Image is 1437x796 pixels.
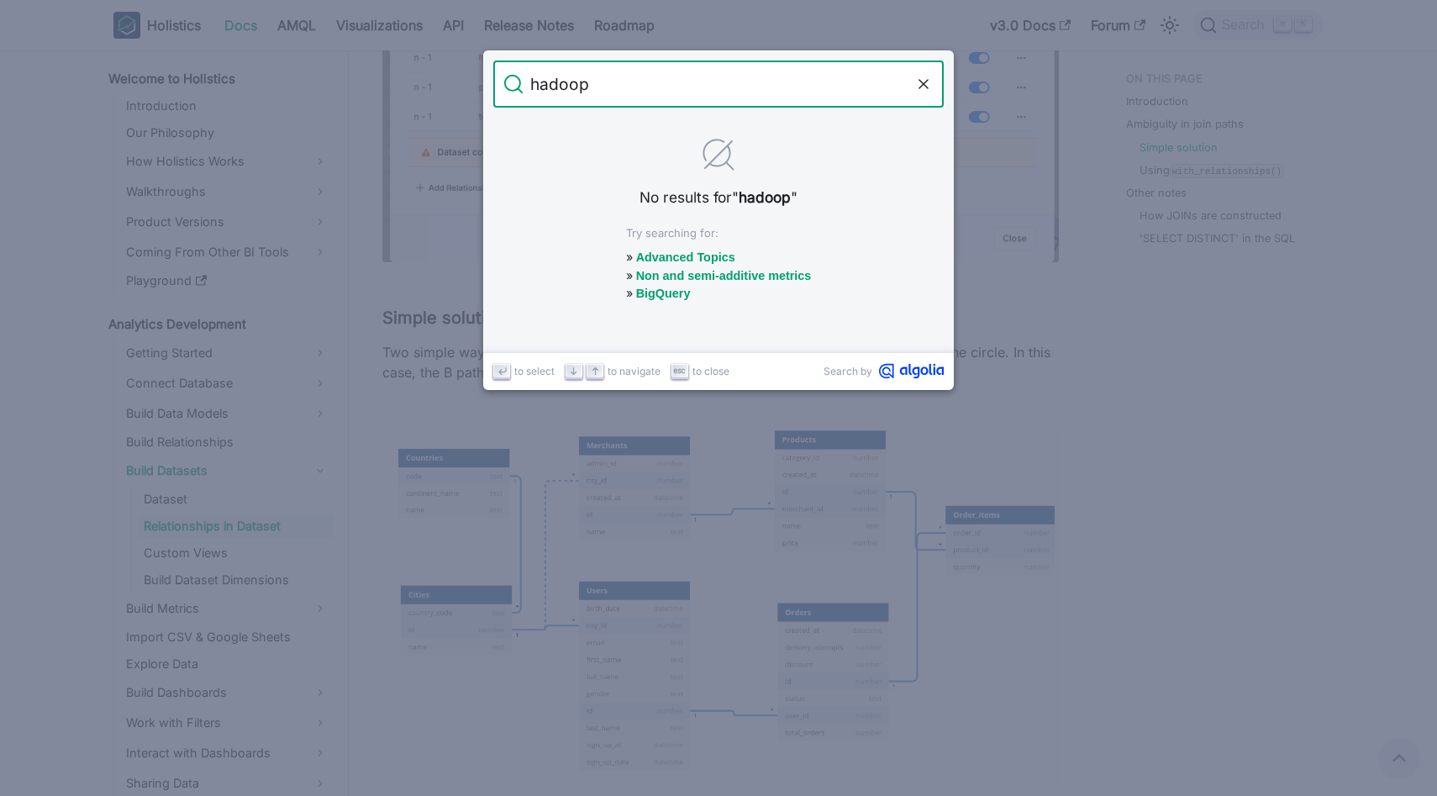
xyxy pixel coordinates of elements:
[824,363,872,379] span: Search by
[589,365,602,377] svg: Arrow up
[524,61,913,108] input: Search docs
[692,363,729,379] span: to close
[539,187,899,208] p: No results for " "
[636,287,691,300] button: BigQuery
[636,250,735,264] button: Advanced Topics
[496,365,508,377] svg: Enter key
[824,363,944,379] a: Search byAlgolia
[673,365,686,377] svg: Escape key
[567,365,580,377] svg: Arrow down
[739,188,791,206] strong: hadoop
[913,74,934,94] button: Clear the query
[636,269,812,282] button: Non and semi-additive metrics
[514,363,555,379] span: to select
[608,363,661,379] span: to navigate
[879,363,944,379] svg: Algolia
[626,225,812,241] p: Try searching for :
